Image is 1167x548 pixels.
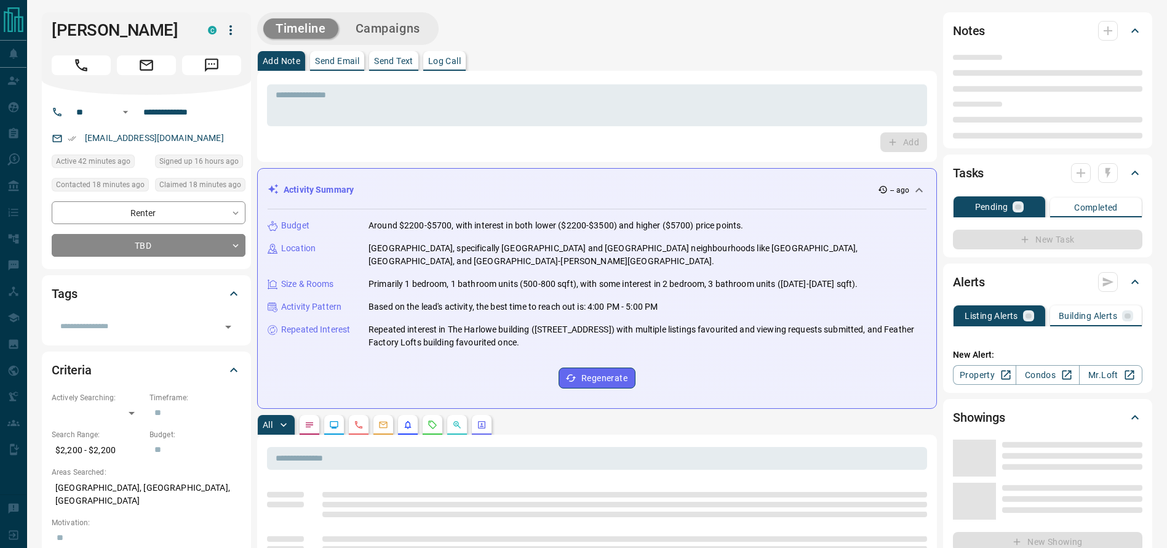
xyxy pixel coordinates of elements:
div: Fri Sep 12 2025 [155,178,245,195]
div: Thu Sep 11 2025 [155,155,245,172]
h2: Notes [953,21,985,41]
div: Activity Summary-- ago [268,179,926,201]
p: Activity Pattern [281,300,341,313]
a: Mr.Loft [1079,365,1142,385]
button: Regenerate [559,368,635,389]
p: Areas Searched: [52,467,241,478]
p: Budget: [149,429,241,440]
p: Repeated interest in The Harlowe building ([STREET_ADDRESS]) with multiple listings favourited an... [368,323,926,349]
div: Tasks [953,158,1142,188]
p: Budget [281,219,309,232]
a: Property [953,365,1016,385]
h2: Alerts [953,272,985,292]
p: Based on the lead's activity, the best time to reach out is: 4:00 PM - 5:00 PM [368,300,658,313]
div: TBD [52,234,245,257]
svg: Opportunities [452,420,462,430]
button: Campaigns [343,18,432,39]
p: Log Call [428,57,461,65]
a: [EMAIL_ADDRESS][DOMAIN_NAME] [85,133,224,143]
p: Around $2200-$5700, with interest in both lower ($2200-$3500) and higher ($5700) price points. [368,219,743,232]
svg: Calls [354,420,364,430]
p: Actively Searching: [52,392,143,403]
svg: Lead Browsing Activity [329,420,339,430]
p: Send Text [374,57,413,65]
span: Message [182,55,241,75]
span: Email [117,55,176,75]
p: Location [281,242,316,255]
svg: Agent Actions [477,420,487,430]
h1: [PERSON_NAME] [52,20,189,40]
p: Timeframe: [149,392,241,403]
svg: Emails [378,420,388,430]
p: New Alert: [953,349,1142,361]
p: Completed [1074,203,1118,212]
p: -- ago [890,185,909,196]
p: Search Range: [52,429,143,440]
p: [GEOGRAPHIC_DATA], specifically [GEOGRAPHIC_DATA] and [GEOGRAPHIC_DATA] neighbourhoods like [GEOG... [368,242,926,268]
p: Building Alerts [1059,312,1117,320]
h2: Tags [52,284,77,304]
p: Primarily 1 bedroom, 1 bathroom units (500-800 sqft), with some interest in 2 bedroom, 3 bathroom... [368,278,858,291]
p: Pending [975,203,1008,211]
div: Renter [52,201,245,224]
span: Active 42 minutes ago [56,155,130,167]
p: [GEOGRAPHIC_DATA], [GEOGRAPHIC_DATA], [GEOGRAPHIC_DATA] [52,478,241,511]
h2: Showings [953,408,1005,427]
button: Open [118,105,133,119]
a: Condos [1016,365,1079,385]
p: Send Email [315,57,359,65]
p: Listing Alerts [965,312,1018,320]
div: Showings [953,403,1142,432]
p: Repeated Interest [281,323,350,336]
svg: Requests [428,420,437,430]
svg: Notes [305,420,314,430]
p: Motivation: [52,517,241,528]
button: Timeline [263,18,338,39]
p: Size & Rooms [281,278,334,291]
div: Notes [953,16,1142,46]
p: All [263,421,273,429]
span: Claimed 18 minutes ago [159,179,241,191]
svg: Listing Alerts [403,420,413,430]
p: Activity Summary [284,183,354,196]
div: Criteria [52,355,241,385]
p: Add Note [263,57,300,65]
p: $2,200 - $2,200 [52,440,143,461]
div: Alerts [953,267,1142,297]
div: Fri Sep 12 2025 [52,178,149,195]
span: Contacted 18 minutes ago [56,179,145,191]
h2: Criteria [52,360,92,380]
div: condos.ca [208,26,217,34]
svg: Email Verified [68,134,76,143]
div: Tags [52,279,241,308]
button: Open [220,318,237,336]
span: Call [52,55,111,75]
div: Fri Sep 12 2025 [52,155,149,172]
span: Signed up 16 hours ago [159,155,239,167]
h2: Tasks [953,163,984,183]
